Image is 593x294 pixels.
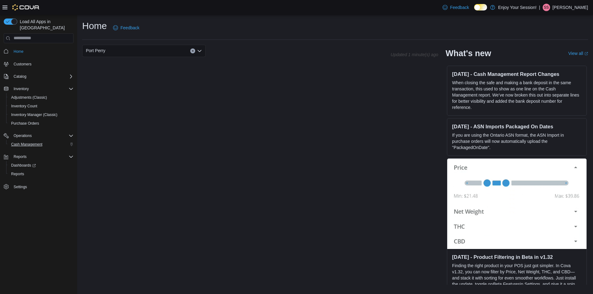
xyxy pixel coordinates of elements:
[11,48,26,55] a: Home
[9,94,74,101] span: Adjustments (Classic)
[6,102,76,110] button: Inventory Count
[11,73,74,80] span: Catalog
[11,112,57,117] span: Inventory Manager (Classic)
[14,86,29,91] span: Inventory
[1,182,76,191] button: Settings
[452,132,582,151] p: If you are using the Ontario ASN format, the ASN Import in purchase orders will now automatically...
[539,4,540,11] p: |
[11,48,74,55] span: Home
[9,162,38,169] a: Dashboards
[14,184,27,189] span: Settings
[9,111,60,118] a: Inventory Manager (Classic)
[6,140,76,149] button: Cash Management
[1,72,76,81] button: Catalog
[452,254,582,260] h3: [DATE] - Product Filtering in Beta in v1.32
[190,48,195,53] button: Clear input
[568,51,588,56] a: View allExternal link
[9,111,74,118] span: Inventory Manager (Classic)
[6,110,76,119] button: Inventory Manager (Classic)
[11,121,39,126] span: Purchase Orders
[9,170,74,178] span: Reports
[9,102,74,110] span: Inventory Count
[584,52,588,56] svg: External link
[6,119,76,128] button: Purchase Orders
[11,73,29,80] button: Catalog
[1,85,76,93] button: Inventory
[9,102,40,110] a: Inventory Count
[9,141,45,148] a: Cash Management
[14,133,32,138] span: Operations
[11,104,37,109] span: Inventory Count
[452,80,582,110] p: When closing the safe and making a bank deposit in the same transaction, this used to show as one...
[11,153,29,160] button: Reports
[9,170,27,178] a: Reports
[9,120,74,127] span: Purchase Orders
[452,71,582,77] h3: [DATE] - Cash Management Report Changes
[544,4,549,11] span: SS
[11,172,24,176] span: Reports
[14,62,32,67] span: Customers
[9,141,74,148] span: Cash Management
[11,132,74,139] span: Operations
[391,52,438,57] p: Updated 1 minute(s) ago
[9,120,42,127] a: Purchase Orders
[11,183,74,190] span: Settings
[11,163,36,168] span: Dashboards
[9,162,74,169] span: Dashboards
[86,47,105,54] span: Port Perry
[197,48,202,53] button: Open list of options
[11,142,42,147] span: Cash Management
[12,4,40,10] img: Cova
[17,19,74,31] span: Load All Apps in [GEOGRAPHIC_DATA]
[543,4,550,11] div: Sabrina Shaw
[1,152,76,161] button: Reports
[498,4,537,11] p: Enjoy Your Session!
[446,48,491,58] h2: What's new
[11,153,74,160] span: Reports
[6,161,76,170] a: Dashboards
[493,282,520,287] em: Beta Features
[14,74,26,79] span: Catalog
[14,49,23,54] span: Home
[1,47,76,56] button: Home
[4,44,74,207] nav: Complex example
[553,4,588,11] p: [PERSON_NAME]
[11,85,74,93] span: Inventory
[111,22,142,34] a: Feedback
[11,95,47,100] span: Adjustments (Classic)
[11,132,34,139] button: Operations
[6,170,76,178] button: Reports
[11,60,74,68] span: Customers
[6,93,76,102] button: Adjustments (Classic)
[452,123,582,130] h3: [DATE] - ASN Imports Packaged On Dates
[14,154,27,159] span: Reports
[1,131,76,140] button: Operations
[82,20,107,32] h1: Home
[9,94,49,101] a: Adjustments (Classic)
[11,183,29,191] a: Settings
[11,85,31,93] button: Inventory
[452,263,582,293] p: Finding the right product in your POS just got simpler. In Cova v1.32, you can now filter by Pric...
[440,1,471,14] a: Feedback
[120,25,139,31] span: Feedback
[1,60,76,68] button: Customers
[474,4,487,10] input: Dark Mode
[450,4,469,10] span: Feedback
[11,60,34,68] a: Customers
